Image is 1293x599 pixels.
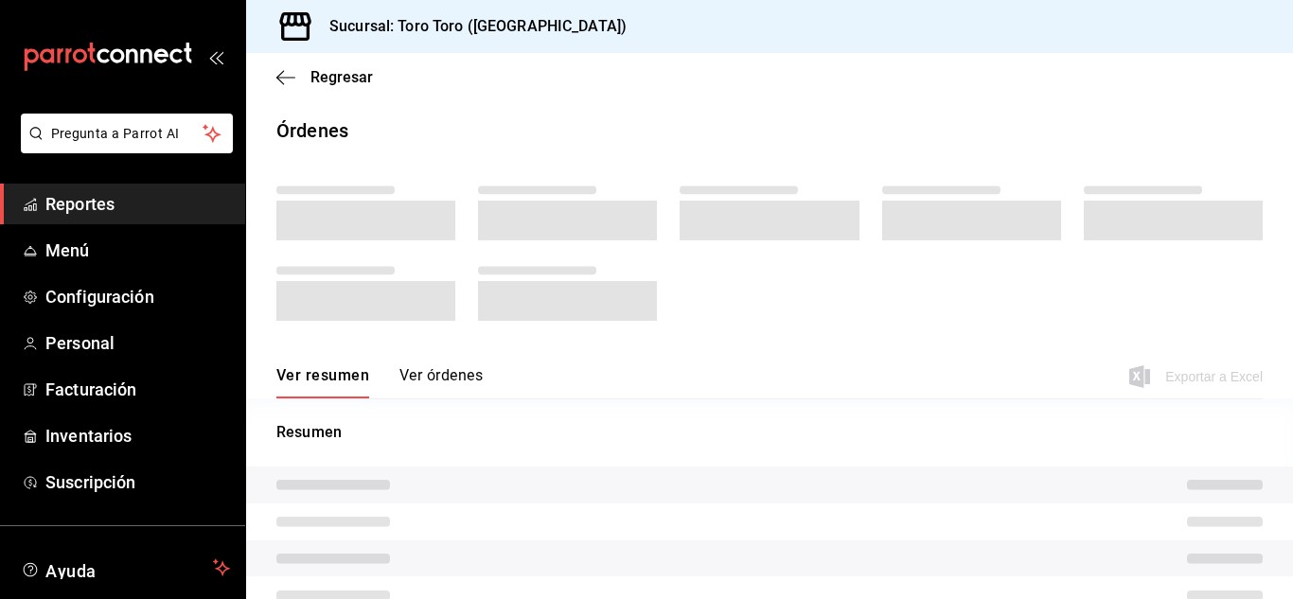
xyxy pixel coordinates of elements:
[276,421,1263,444] p: Resumen
[45,238,230,263] span: Menú
[13,137,233,157] a: Pregunta a Parrot AI
[21,114,233,153] button: Pregunta a Parrot AI
[208,49,223,64] button: open_drawer_menu
[45,469,230,495] span: Suscripción
[45,377,230,402] span: Facturación
[276,366,483,398] div: navigation tabs
[276,366,369,398] button: Ver resumen
[45,191,230,217] span: Reportes
[45,423,230,449] span: Inventarios
[314,15,627,38] h3: Sucursal: Toro Toro ([GEOGRAPHIC_DATA])
[310,68,373,86] span: Regresar
[45,556,205,579] span: Ayuda
[45,330,230,356] span: Personal
[276,68,373,86] button: Regresar
[51,124,204,144] span: Pregunta a Parrot AI
[45,284,230,309] span: Configuración
[399,366,483,398] button: Ver órdenes
[276,116,348,145] div: Órdenes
